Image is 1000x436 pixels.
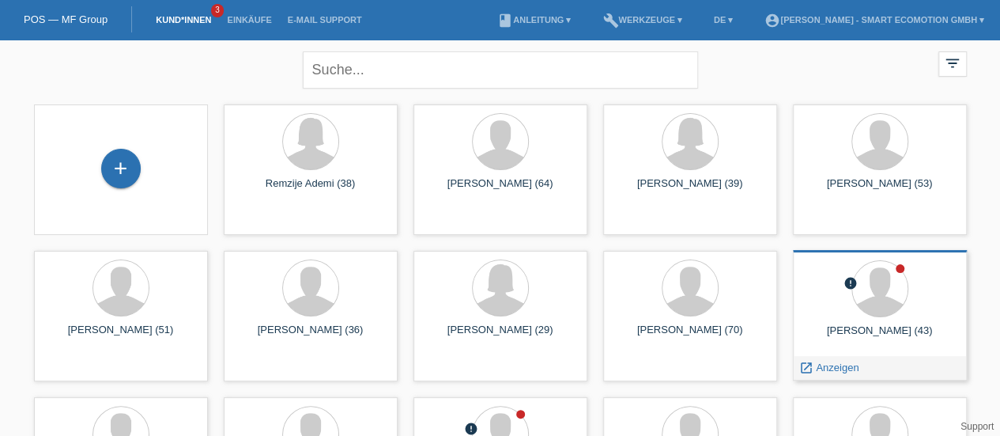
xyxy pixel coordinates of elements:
a: bookAnleitung ▾ [489,15,579,25]
a: POS — MF Group [24,13,108,25]
a: DE ▾ [706,15,741,25]
div: [PERSON_NAME] (70) [616,324,764,349]
div: [PERSON_NAME] (51) [47,324,195,349]
div: [PERSON_NAME] (39) [616,177,764,203]
i: filter_list [944,55,961,72]
a: launch Anzeigen [799,362,859,373]
input: Suche... [303,51,698,89]
i: error [843,276,858,290]
a: account_circle[PERSON_NAME] - Smart Ecomotion GmbH ▾ [757,15,992,25]
i: account_circle [764,13,780,28]
a: Kund*innen [148,15,219,25]
i: book [497,13,513,28]
div: Remzije Ademi (38) [236,177,385,203]
div: [PERSON_NAME] (43) [806,324,954,350]
div: Kund*in hinzufügen [102,155,140,182]
i: launch [799,361,813,375]
div: [PERSON_NAME] (36) [236,324,385,349]
div: Unbestätigt, in Bearbeitung [843,276,858,293]
a: Einkäufe [219,15,279,25]
a: Support [960,421,994,432]
i: build [602,13,618,28]
a: E-Mail Support [280,15,370,25]
div: [PERSON_NAME] (29) [426,324,575,349]
i: error [464,422,478,436]
span: 3 [211,4,224,17]
div: [PERSON_NAME] (64) [426,177,575,203]
a: buildWerkzeuge ▾ [594,15,690,25]
span: Anzeigen [816,362,858,373]
div: [PERSON_NAME] (53) [806,177,954,203]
